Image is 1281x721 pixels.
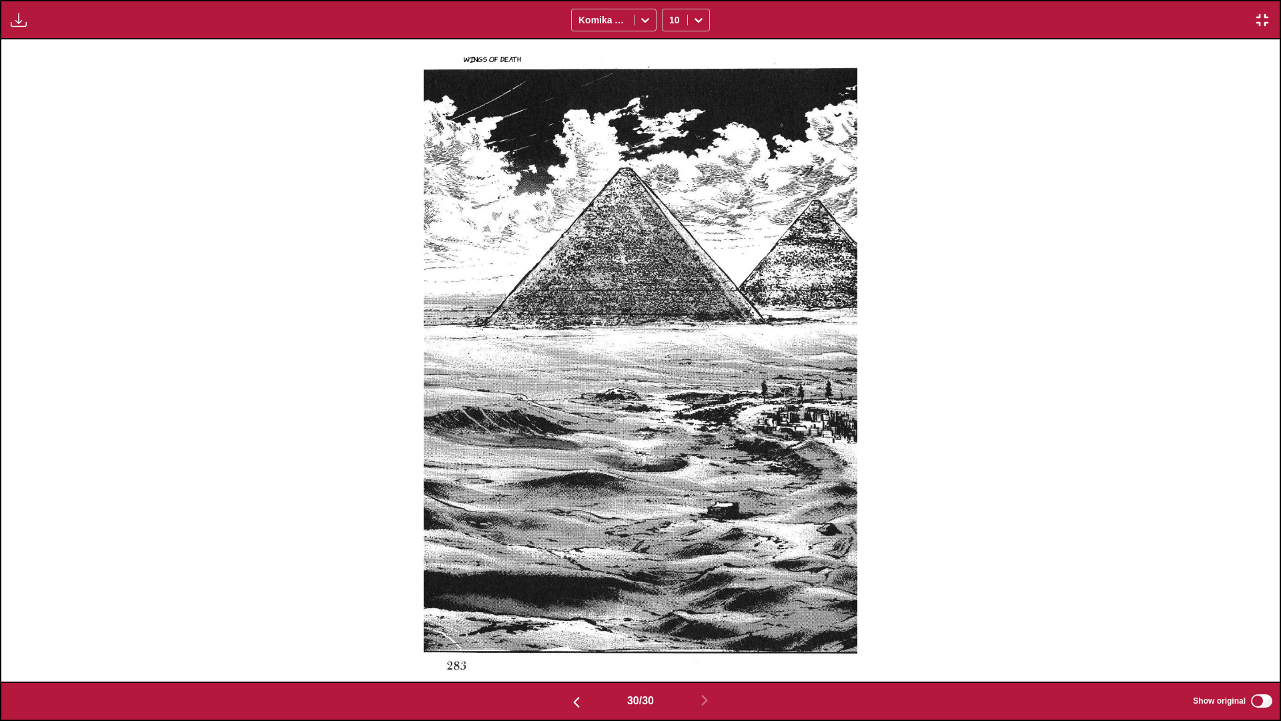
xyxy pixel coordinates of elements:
img: Previous page [568,694,584,710]
img: Download translated images [11,12,27,28]
input: Show original [1251,694,1272,708]
p: Wings of Death [461,52,523,65]
span: Show original [1193,696,1246,706]
img: Manga Panel [424,39,857,682]
img: Next page [697,692,713,708]
span: 30 / 30 [627,695,654,707]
